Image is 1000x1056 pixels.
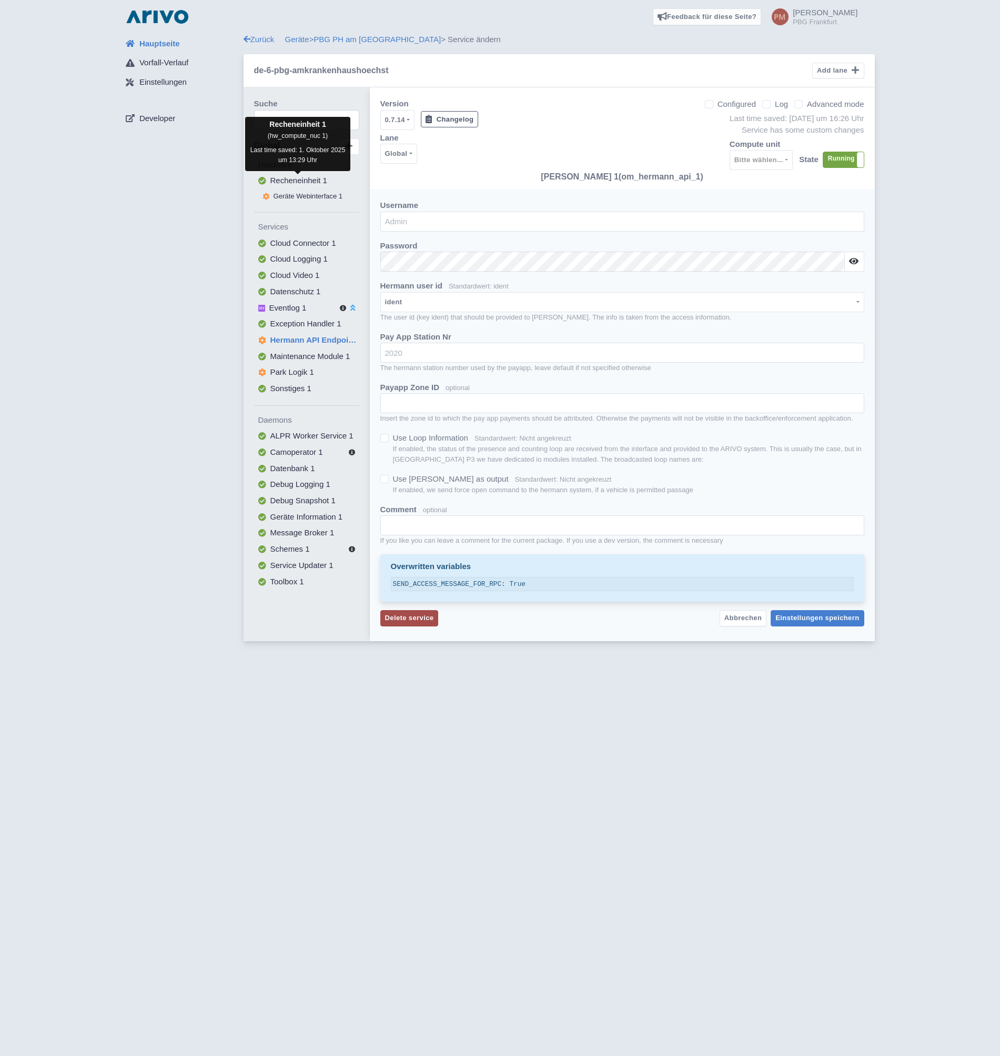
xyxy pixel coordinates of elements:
[254,509,359,525] button: Geräte Information 1
[437,115,474,123] span: Changelog
[393,433,468,442] span: Use Loop Information
[314,35,441,44] a: PBG PH am [GEOGRAPHIC_DATA]
[269,120,326,128] strong: Recheneinheit 1
[391,561,471,573] label: Overwritten variables
[270,464,315,473] span: Datenbank 1
[380,413,864,424] small: Insert the zone id to which the pay app payments should be attributed. Otherwise the payments wil...
[254,557,359,574] button: Service Updater 1
[449,282,509,290] small: Standardwert: ident
[270,496,336,505] span: Debug Snapshot 1
[270,480,330,489] span: Debug Logging 1
[254,476,359,493] button: Debug Logging 1
[117,73,244,93] a: Einstellungen
[254,235,359,252] button: Cloud Connector 1
[446,384,470,392] span: optional
[385,114,405,126] div: 0.7.14
[270,352,350,361] span: Maintenance Module 1
[730,138,781,151] label: Compute unit
[771,610,864,626] button: Einstellungen speichern
[793,8,857,17] span: [PERSON_NAME]
[254,332,359,348] button: Hermann API Endpoint 1
[254,98,278,110] label: Suche
[254,284,359,300] button: Datenschutz 1
[385,296,402,308] div: ident
[270,512,343,521] span: Geräte Information 1
[541,172,619,181] span: [PERSON_NAME] 1
[254,316,359,332] button: Exception Handler 1
[823,152,864,167] label: Running
[270,384,311,393] span: Sonstiges 1
[254,66,389,75] h5: de-6-pbg-amkrankenhaushoechst
[270,431,353,440] span: ALPR Worker Service 1
[380,132,399,144] label: Lane
[254,428,359,444] button: ALPR Worker Service 1
[139,57,188,69] span: Vorfall-Verlauf
[270,254,328,263] span: Cloud Logging 1
[380,343,864,363] input: 2020
[799,154,819,166] label: State
[270,176,327,185] span: Recheneinheit 1
[393,444,864,464] small: If enabled, the status of the presence and counting loop are received from the interface and prov...
[380,280,442,292] label: Hermann user id
[393,474,509,483] span: Use [PERSON_NAME] as output
[270,561,334,570] span: Service Updater 1
[823,152,864,168] div: RunningStopped
[270,367,314,376] span: Park Logik 1
[718,99,756,108] span: Configured
[385,147,408,160] div: Global
[244,34,875,46] div: > > Service ändern
[139,76,187,88] span: Einstellungen
[270,528,335,537] span: Message Broker 1
[254,493,359,509] button: Debug Snapshot 1
[653,8,762,25] a: Feedback für diese Seite?
[793,18,857,25] small: PBG Frankfurt
[254,348,359,365] button: Maintenance Module 1
[254,267,359,284] button: Cloud Video 1
[812,63,864,79] button: Add lane
[423,506,447,514] span: optional
[270,447,323,456] span: Camoperator 1
[380,363,864,373] small: The hermann station number used by the payapp, leave default if not specified otherwise
[254,574,359,590] button: Toolbox 1
[270,577,304,586] span: Toolbox 1
[775,614,859,622] span: Einstellungen speichern
[515,475,612,483] small: Standardwert: Nicht angekreuzt
[254,364,359,381] button: Park Logik 1
[254,541,359,557] button: Schemes 1
[380,331,451,343] label: Pay App Station Nr
[380,240,418,252] label: Password
[254,381,359,397] button: Sonstiges 1
[244,35,275,44] a: Zurück
[474,434,571,442] small: Standardwert: Nicht angekreuzt
[724,614,762,622] span: Abbrechen
[254,525,359,541] button: Message Broker 1
[117,34,244,54] a: Hauptseite
[720,610,766,626] button: Abbrechen
[269,303,307,312] span: Eventlog 1
[765,8,857,25] a: [PERSON_NAME] PBG Frankfurt
[391,577,854,591] code: SEND_ACCESS_MESSAGE_FOR_RPC: True
[268,132,328,140] small: (hw_compute_nuc 1)
[254,300,359,316] button: Eventlog 1
[380,382,440,394] label: Payapp Zone ID
[117,53,244,73] a: Vorfall-Verlauf
[380,98,409,110] label: Version
[817,66,847,74] span: Add lane
[270,319,341,328] span: Exception Handler 1
[254,189,359,204] button: Geräte Webinterface 1
[393,485,693,495] small: If enabled, we send force open command to the hermann system, if a vehicle is permitted passage
[730,113,864,125] div: Last time saved: [DATE] um 16:26 Uhr
[380,610,439,626] button: Delete service
[254,251,359,267] button: Cloud Logging 1
[775,99,788,108] span: Log
[734,154,783,166] div: Bitte wählen...
[380,535,864,546] small: If you like you can leave a comment for the current package. If you use a dev version, the commen...
[249,145,346,165] div: Last time saved: 1. Oktober 2025 um 13:29 Uhr
[258,414,359,426] label: Daemons
[139,38,180,50] span: Hauptseite
[619,172,703,181] span: (om_hermann_api_1)
[270,335,362,344] span: Hermann API Endpoint 1
[421,111,478,127] button: Changelog
[285,35,309,44] a: Geräte
[270,271,320,280] span: Cloud Video 1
